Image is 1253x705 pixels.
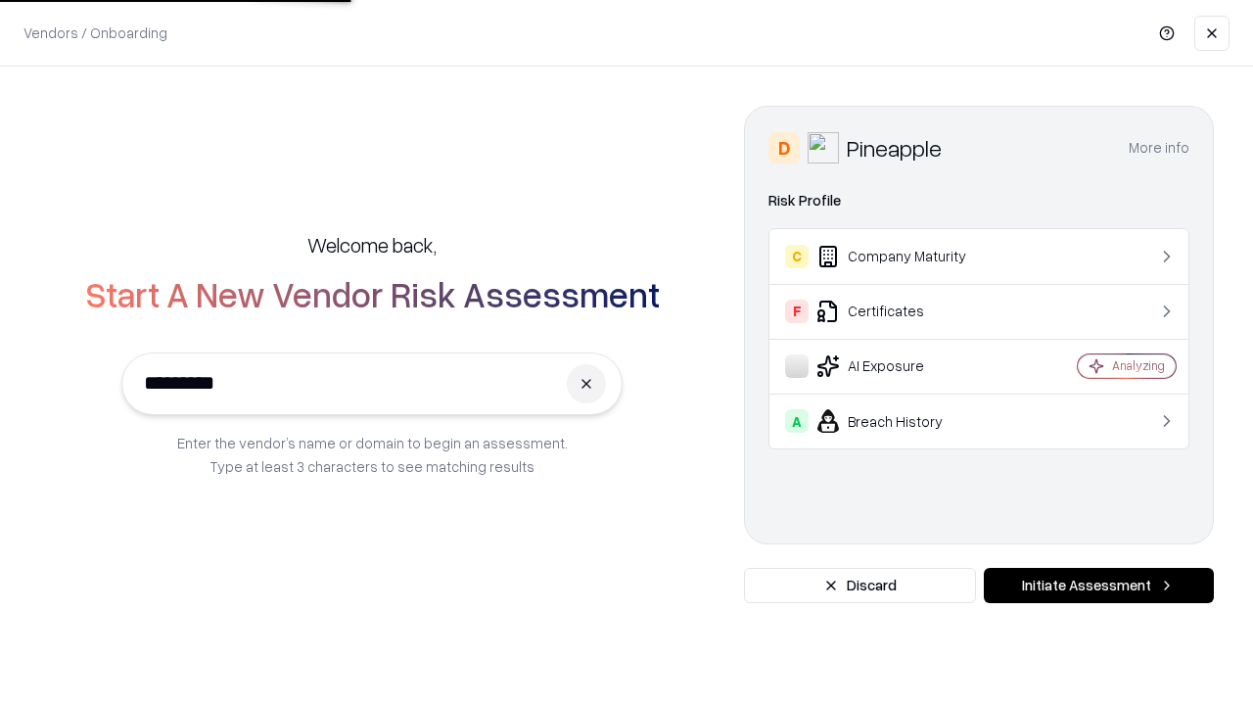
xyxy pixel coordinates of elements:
button: More info [1129,130,1189,165]
button: Discard [744,568,976,603]
h2: Start A New Vendor Risk Assessment [85,274,660,313]
div: D [768,132,800,164]
p: Enter the vendor’s name or domain to begin an assessment. Type at least 3 characters to see match... [177,431,568,478]
img: Pineapple [808,132,839,164]
div: Risk Profile [768,189,1189,212]
p: Vendors / Onboarding [23,23,167,43]
div: Breach History [785,409,1019,433]
div: Certificates [785,300,1019,323]
button: Initiate Assessment [984,568,1214,603]
div: Pineapple [847,132,942,164]
div: Analyzing [1112,357,1165,374]
div: C [785,245,809,268]
div: A [785,409,809,433]
div: AI Exposure [785,354,1019,378]
h5: Welcome back, [307,231,437,258]
div: F [785,300,809,323]
div: Company Maturity [785,245,1019,268]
